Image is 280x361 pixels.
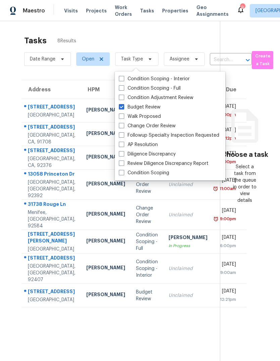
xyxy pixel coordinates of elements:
label: Change Order Review [119,123,176,129]
span: Open [82,56,94,62]
div: [STREET_ADDRESS] [28,255,76,263]
div: Select a task from the queue in order to view details [233,164,257,204]
span: Create a Task [255,52,270,68]
div: 31738 Rouge Ln [28,201,76,209]
div: 9 [240,4,245,11]
h3: Choose a task [222,151,268,158]
div: [GEOGRAPHIC_DATA] [28,246,76,253]
h2: Tasks [24,37,47,44]
div: [GEOGRAPHIC_DATA], [GEOGRAPHIC_DATA], 92407 [28,263,76,283]
label: Diligence Discrepancy [119,151,176,157]
span: Visits [64,7,78,14]
span: Tasks [140,8,154,13]
label: Condition Adjustment Review [119,94,193,101]
div: [DATE] [218,261,236,269]
div: [GEOGRAPHIC_DATA], CA, 92376 [28,155,76,169]
div: [PERSON_NAME] [86,291,125,300]
div: [PERSON_NAME] [86,130,125,138]
span: Task Type [121,56,143,62]
label: Condition Scoping - Interior [119,76,190,82]
div: [PERSON_NAME] [86,153,125,162]
div: 12:21pm [218,296,236,303]
div: Menifee, [GEOGRAPHIC_DATA], 92584 [28,209,76,229]
label: Budget Review [119,104,160,110]
div: [DATE] [218,234,236,242]
span: Date Range [30,56,55,62]
div: Unclaimed [169,292,207,299]
div: [PERSON_NAME] [86,180,125,189]
div: Unclaimed [169,181,207,188]
div: [STREET_ADDRESS] [28,147,76,155]
div: Unclaimed [169,212,207,218]
div: [GEOGRAPHIC_DATA], CA, 91708 [28,132,76,145]
label: Review Diligence Discrepancy Report [119,160,208,167]
span: Assignee [170,56,189,62]
div: [PERSON_NAME] [86,211,125,219]
div: [PERSON_NAME] [86,106,125,115]
span: Geo Assignments [196,4,229,17]
span: Work Orders [115,4,132,17]
span: Maestro [23,7,45,14]
th: HPM [81,80,131,99]
th: Address [21,80,81,99]
label: AP Resolution [119,141,158,148]
span: 8 Results [57,38,76,44]
div: Change Order Review [136,205,158,225]
div: Condition Scoping - Interior [136,259,158,279]
label: Condition Scoping [119,170,169,176]
div: 6:00pm [218,242,236,249]
label: Followup Specialty Inspection Requested [119,132,219,139]
div: Condition Scoping - Full [136,232,158,252]
span: Properties [162,7,188,14]
div: [STREET_ADDRESS][PERSON_NAME] [28,231,76,246]
div: [DATE] [218,177,236,185]
div: 11:00am [218,185,236,192]
div: [STREET_ADDRESS] [28,288,76,297]
div: 9:00am [218,269,236,276]
div: [STREET_ADDRESS] [28,103,76,112]
div: [GEOGRAPHIC_DATA] [28,297,76,303]
button: Open [243,55,252,65]
button: Create a Task [252,51,273,69]
div: [GEOGRAPHIC_DATA], [GEOGRAPHIC_DATA], 92392 [28,179,76,199]
span: Projects [86,7,107,14]
img: Overdue Alarm Icon [213,185,218,192]
div: [PERSON_NAME] [86,264,125,273]
label: Walk Proposed [119,113,161,120]
img: Overdue Alarm Icon [213,216,219,222]
div: [GEOGRAPHIC_DATA] [28,112,76,119]
div: Unclaimed [169,265,207,272]
div: 9:00pm [219,216,236,222]
input: Search by address [210,55,233,65]
div: [DATE] [218,288,236,296]
div: [PERSON_NAME] [86,237,125,246]
div: [STREET_ADDRESS] [28,124,76,132]
div: [DATE] [218,207,236,216]
div: Change Order Review [136,175,158,195]
div: In Progress [169,242,207,249]
div: Budget Review [136,289,158,302]
div: 13058 Princeton Dr [28,171,76,179]
div: [PERSON_NAME] [169,234,207,242]
label: Condition Scoping - Full [119,85,181,92]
